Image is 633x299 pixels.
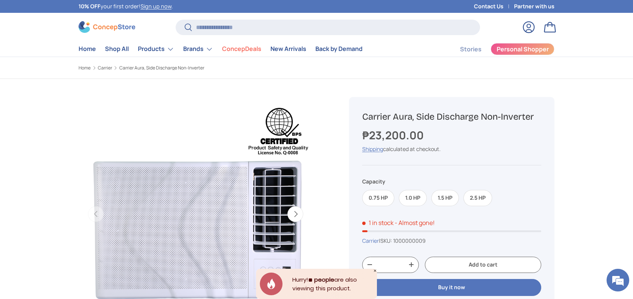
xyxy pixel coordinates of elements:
a: Home [79,66,91,70]
summary: Products [133,42,179,57]
a: Products [138,42,174,57]
button: Add to cart [425,257,541,273]
img: ConcepStore [79,21,135,33]
a: Back by Demand [315,42,363,56]
span: Personal Shopper [497,46,549,52]
a: Home [79,42,96,56]
a: Sign up now [140,3,171,10]
strong: 10% OFF [79,3,100,10]
button: Buy it now [362,279,541,296]
nav: Breadcrumbs [79,65,331,71]
strong: ₱23,200.00 [362,128,426,143]
div: Close [373,269,377,273]
p: your first order! . [79,2,173,11]
div: calculated at checkout. [362,145,541,153]
a: Shipping [362,145,383,153]
a: Shop All [105,42,129,56]
a: Carrier [362,237,379,244]
summary: Brands [179,42,218,57]
span: | [379,237,426,244]
a: Personal Shopper [491,43,554,55]
p: - Almost gone! [395,219,435,227]
legend: Capacity [362,177,385,185]
a: Carrier [98,66,112,70]
a: Contact Us [474,2,514,11]
span: SKU: [380,237,392,244]
a: Stories [460,42,482,57]
span: 1000000009 [393,237,426,244]
a: Carrier Aura, Side Discharge Non-Inverter [119,66,204,70]
nav: Secondary [442,42,554,57]
a: Partner with us [514,2,554,11]
a: New Arrivals [270,42,306,56]
a: ConcepDeals [222,42,261,56]
a: Brands [183,42,213,57]
nav: Primary [79,42,363,57]
span: 1 in stock [362,219,394,227]
h1: Carrier Aura, Side Discharge Non-Inverter [362,111,541,123]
